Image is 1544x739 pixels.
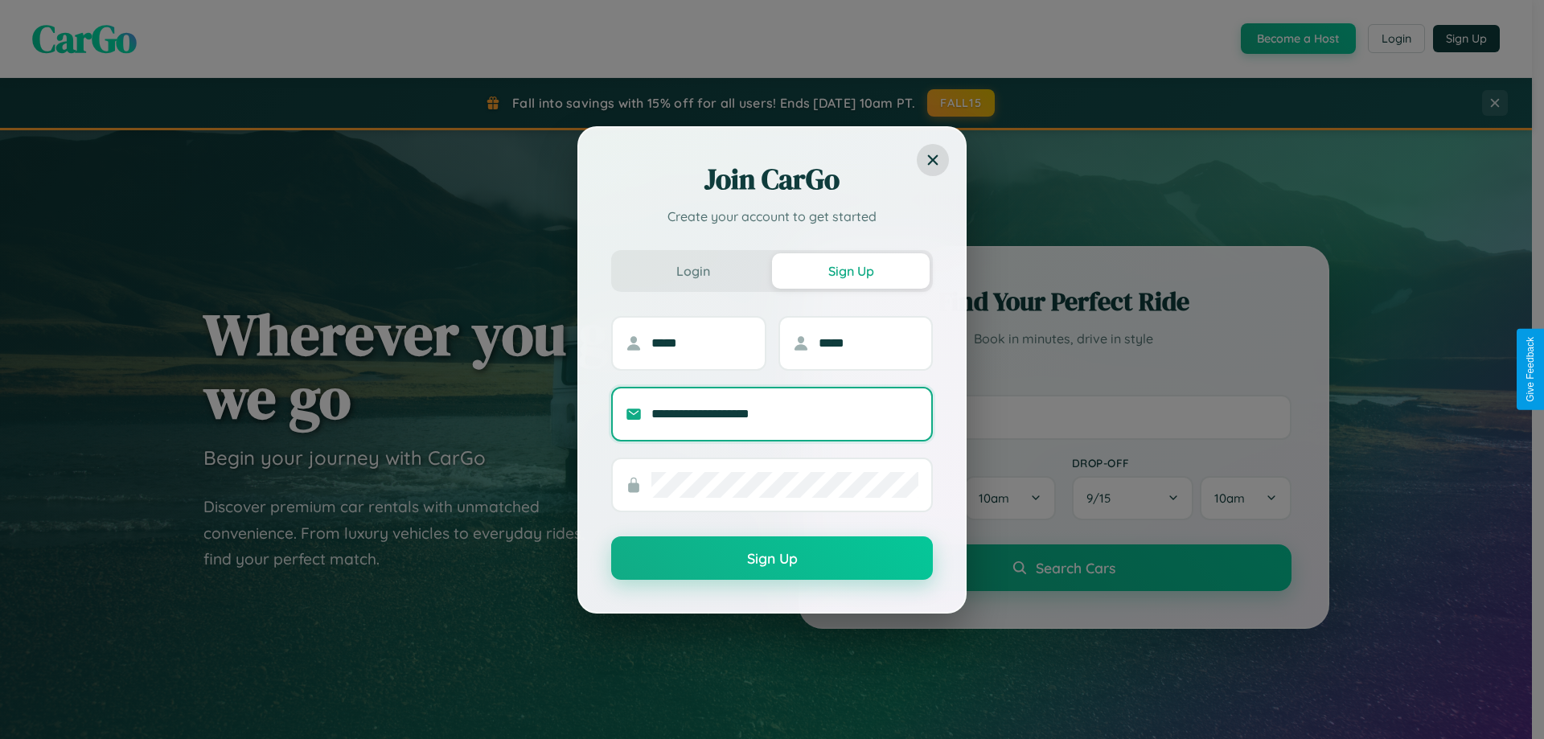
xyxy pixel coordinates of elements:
p: Create your account to get started [611,207,933,226]
button: Sign Up [772,253,930,289]
div: Give Feedback [1525,337,1536,402]
h2: Join CarGo [611,160,933,199]
button: Login [614,253,772,289]
button: Sign Up [611,536,933,580]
